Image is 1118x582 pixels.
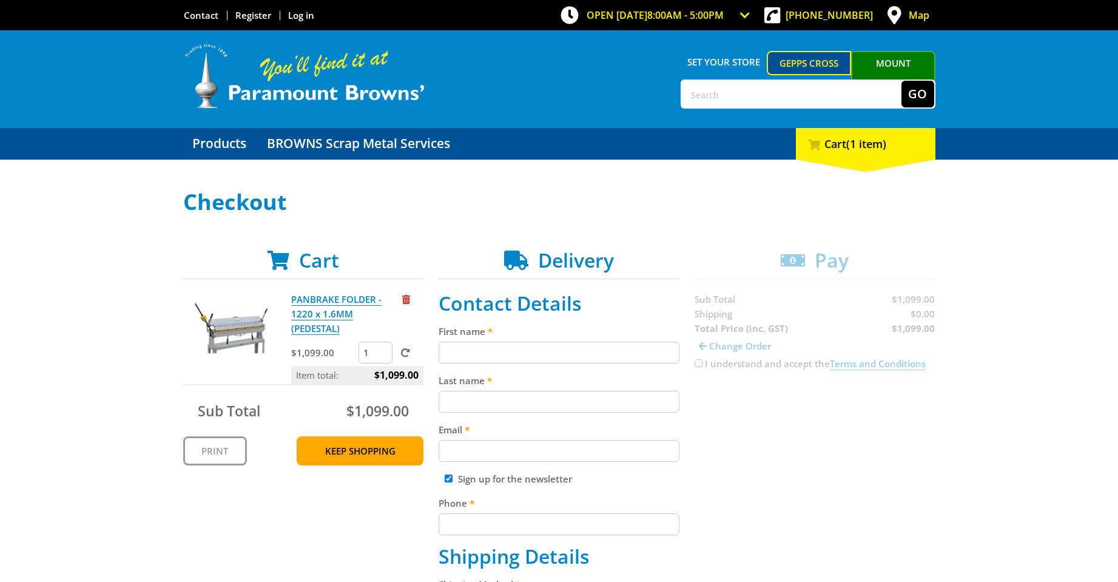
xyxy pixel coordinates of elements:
a: Print [183,436,247,465]
a: Gepps Cross [767,51,851,75]
div: Cart [796,128,935,160]
input: Please enter your first name. [439,342,679,364]
img: Paramount Browns' [183,42,426,110]
h2: Shipping Details [439,545,679,568]
p: Item total: [291,366,423,384]
button: Go [901,81,934,107]
input: Please enter your email address. [439,440,679,462]
a: Remove from cart [402,293,410,305]
a: PANBRAKE FOLDER - 1220 x 1.6MM (PEDESTAL) [291,293,382,335]
a: Go to the BROWNS Scrap Metal Services page [258,128,459,160]
span: 8:00am - 5:00pm [647,8,724,22]
a: Mount [PERSON_NAME] [851,51,935,97]
a: Log in [288,9,314,21]
span: Sub Total [198,401,260,421]
span: $1,099.00 [346,401,409,421]
input: Please enter your telephone number. [439,513,679,535]
label: Sign up for the newsletter [458,473,572,485]
span: Set your store [681,51,767,73]
a: Keep Shopping [297,436,423,465]
h2: Contact Details [439,292,679,315]
a: Go to the registration page [235,9,271,21]
img: PANBRAKE FOLDER - 1220 x 1.6MM (PEDESTAL) [195,292,268,365]
input: Please enter your last name. [439,391,679,413]
input: Search [682,81,901,107]
p: $1,099.00 [291,345,356,360]
span: Cart [299,247,339,273]
span: OPEN [DATE] [587,8,724,22]
span: (1 item) [846,137,886,151]
h1: Checkout [183,190,935,214]
a: Go to the Contact page [184,9,218,21]
label: Last name [439,373,679,388]
label: Email [439,422,679,437]
span: Delivery [538,247,614,273]
span: $1,099.00 [374,366,419,384]
label: Phone [439,496,679,510]
a: Go to the Products page [183,128,255,160]
label: First name [439,324,679,339]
